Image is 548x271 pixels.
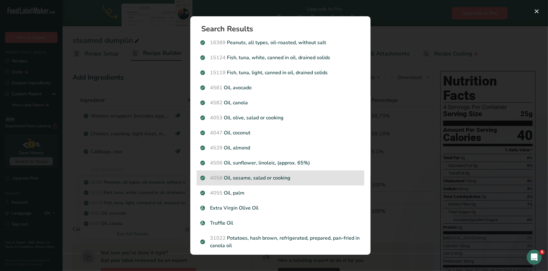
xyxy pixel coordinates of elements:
[200,69,361,76] p: Fish, tuna, light, canned in oil, drained solids
[210,159,223,166] span: 4506
[200,144,361,152] p: Oil, almond
[210,54,226,61] span: 15124
[200,159,361,167] p: Oil, sunflower, linoleic, (approx. 65%)
[210,39,226,46] span: 16389
[200,189,361,197] p: Oil, palm
[540,250,545,255] span: 5
[210,129,223,136] span: 4047
[200,234,361,249] p: Potatoes, hash brown, refrigerated, prepared, pan-fried in canola oil
[200,174,361,182] p: Oil, sesame, salad or cooking
[210,190,223,196] span: 4055
[202,25,364,33] h1: Search Results
[210,69,226,76] span: 15119
[210,114,223,121] span: 4053
[210,144,223,151] span: 4529
[210,175,223,181] span: 4058
[200,84,361,91] p: Oil, avocado
[200,54,361,61] p: Fish, tuna, white, canned in oil, drained solids
[200,219,361,227] p: Truffle Oil
[200,129,361,137] p: Oil, coconut
[527,250,542,265] iframe: Intercom live chat
[210,99,223,106] span: 4582
[200,114,361,122] p: Oil, olive, salad or cooking
[200,39,361,46] p: Peanuts, all types, oil-roasted, without salt
[200,99,361,107] p: Oil, canola
[210,84,223,91] span: 4581
[210,235,226,242] span: 31022
[200,204,361,212] p: Extra Virgin Olive Oil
